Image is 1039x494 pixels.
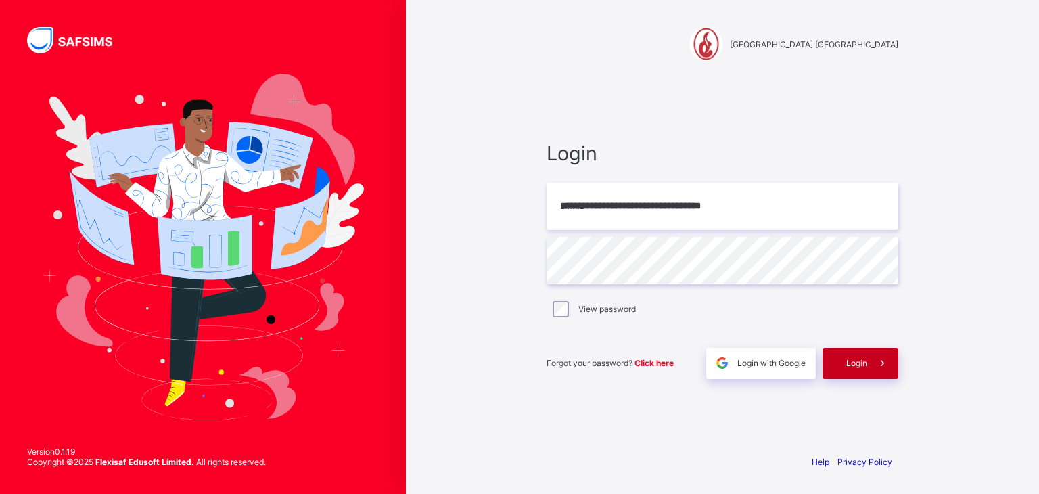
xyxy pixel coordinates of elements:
[578,304,636,314] label: View password
[737,358,806,368] span: Login with Google
[42,74,364,420] img: Hero Image
[27,27,129,53] img: SAFSIMS Logo
[547,358,674,368] span: Forgot your password?
[730,39,898,49] span: [GEOGRAPHIC_DATA] [GEOGRAPHIC_DATA]
[846,358,867,368] span: Login
[27,457,266,467] span: Copyright © 2025 All rights reserved.
[27,447,266,457] span: Version 0.1.19
[547,141,898,165] span: Login
[837,457,892,467] a: Privacy Policy
[634,358,674,368] a: Click here
[812,457,829,467] a: Help
[95,457,194,467] strong: Flexisaf Edusoft Limited.
[714,355,730,371] img: google.396cfc9801f0270233282035f929180a.svg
